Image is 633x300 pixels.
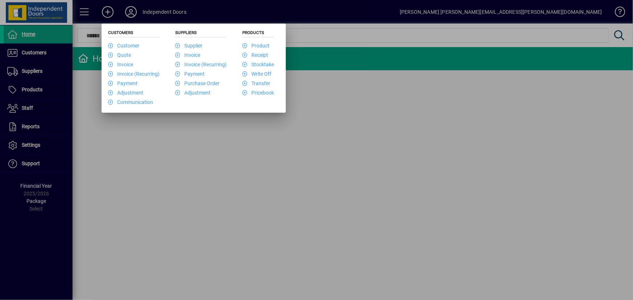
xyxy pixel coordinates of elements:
[242,52,268,58] a: Receipt
[242,62,274,67] a: Stocktake
[108,71,160,77] a: Invoice (Recurring)
[108,99,153,105] a: Communication
[175,62,227,67] a: Invoice (Recurring)
[242,30,274,37] h5: Products
[242,71,271,77] a: Write Off
[108,52,131,58] a: Quote
[175,43,202,49] a: Supplier
[242,43,270,49] a: Product
[108,30,160,37] h5: Customers
[242,80,270,86] a: Transfer
[108,62,133,67] a: Invoice
[108,80,137,86] a: Payment
[108,90,143,96] a: Adjustment
[175,80,219,86] a: Purchase Order
[175,71,205,77] a: Payment
[175,30,227,37] h5: Suppliers
[242,90,274,96] a: Pricebook
[108,43,139,49] a: Customer
[175,52,200,58] a: Invoice
[175,90,210,96] a: Adjustment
